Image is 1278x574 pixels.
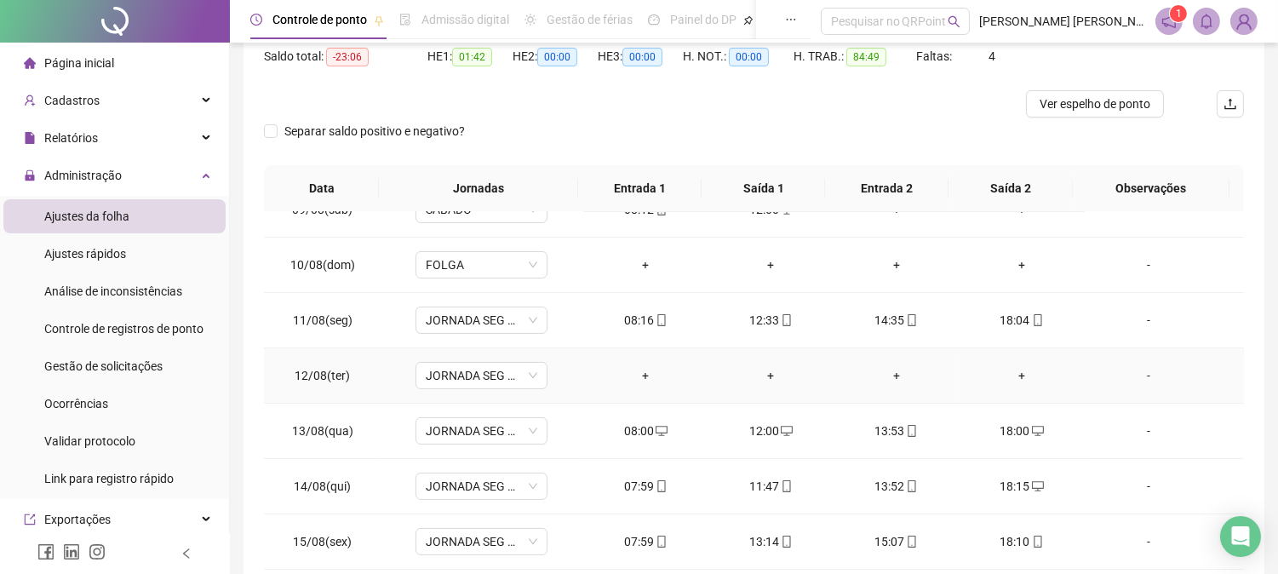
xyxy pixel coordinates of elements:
span: Cadastros [44,94,100,107]
th: Observações [1072,165,1229,212]
span: linkedin [63,543,80,560]
span: JORNADA SEG A SEXTA [426,363,537,388]
th: Jornadas [379,165,578,212]
span: lock [24,169,36,181]
span: dashboard [648,14,660,26]
div: HE 3: [598,47,683,66]
span: Controle de ponto [272,13,367,26]
th: Entrada 2 [825,165,948,212]
span: mobile [654,480,668,492]
span: JORNADA SEG A SEXTA [426,418,537,444]
div: H. TRAB.: [794,47,916,66]
span: 1 [1176,8,1182,20]
div: HE 2: [513,47,598,66]
th: Saída 2 [948,165,1072,212]
div: - [1098,311,1199,330]
span: Ver espelho de ponto [1040,95,1150,113]
span: mobile [779,536,793,548]
span: Gestão de solicitações [44,359,163,373]
span: mobile [904,480,918,492]
span: pushpin [374,15,384,26]
div: - [1098,255,1199,274]
div: 18:04 [972,311,1070,330]
span: mobile [654,314,668,326]
span: Ajustes rápidos [44,247,126,261]
span: upload [1224,97,1237,111]
span: JORNADA SEG A SEXTA [426,529,537,554]
img: 20253 [1231,9,1257,34]
span: Separar saldo positivo e negativo? [278,122,472,141]
span: 84:49 [846,48,886,66]
div: 07:59 [597,532,695,551]
span: desktop [779,425,793,437]
div: + [972,255,1070,274]
div: 07:59 [597,477,695,496]
span: Painel do DP [670,13,736,26]
span: sun [524,14,536,26]
div: 13:14 [722,532,820,551]
span: Link para registro rápido [44,472,174,485]
span: mobile [904,425,918,437]
span: Gestão de férias [547,13,633,26]
span: mobile [1030,536,1044,548]
span: Ocorrências [44,397,108,410]
div: + [847,255,945,274]
span: search [948,15,960,28]
span: -23:06 [326,48,369,66]
div: 08:00 [597,422,695,440]
span: 13/08(qua) [292,424,353,438]
span: instagram [89,543,106,560]
button: Ver espelho de ponto [1026,90,1164,118]
span: Relatórios [44,131,98,145]
span: mobile [779,480,793,492]
span: file [24,132,36,144]
div: + [722,255,820,274]
span: export [24,514,36,525]
span: [PERSON_NAME] [PERSON_NAME] [PERSON_NAME] ME [980,12,1146,31]
span: mobile [654,536,668,548]
div: 14:35 [847,311,945,330]
span: mobile [1030,314,1044,326]
span: home [24,57,36,69]
span: notification [1161,14,1177,29]
div: + [972,366,1070,385]
span: pushpin [743,15,754,26]
div: + [722,366,820,385]
div: 12:33 [722,311,820,330]
span: Controle de registros de ponto [44,322,203,336]
div: 11:47 [722,477,820,496]
div: H. NOT.: [683,47,794,66]
span: desktop [1030,480,1044,492]
span: file-done [399,14,411,26]
span: Observações [1086,179,1216,198]
span: clock-circle [250,14,262,26]
div: - [1098,366,1199,385]
span: Ajustes da folha [44,210,129,223]
span: Faltas: [916,49,954,63]
span: Página inicial [44,56,114,70]
th: Saída 1 [702,165,825,212]
div: HE 1: [427,47,513,66]
div: 18:00 [972,422,1070,440]
div: + [597,366,695,385]
span: desktop [654,425,668,437]
div: 18:15 [972,477,1070,496]
span: 00:00 [537,48,577,66]
span: JORNADA SEG A SEXTA [426,307,537,333]
span: 12/08(ter) [295,369,350,382]
span: 00:00 [622,48,662,66]
span: FOLGA [426,252,537,278]
span: mobile [904,314,918,326]
span: mobile [904,536,918,548]
span: 11/08(seg) [293,313,352,327]
div: 12:00 [722,422,820,440]
span: ellipsis [785,14,797,26]
div: + [597,255,695,274]
th: Entrada 1 [578,165,702,212]
div: 13:53 [847,422,945,440]
div: 08:16 [597,311,695,330]
span: 4 [989,49,995,63]
div: 15:07 [847,532,945,551]
span: facebook [37,543,54,560]
div: 13:52 [847,477,945,496]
